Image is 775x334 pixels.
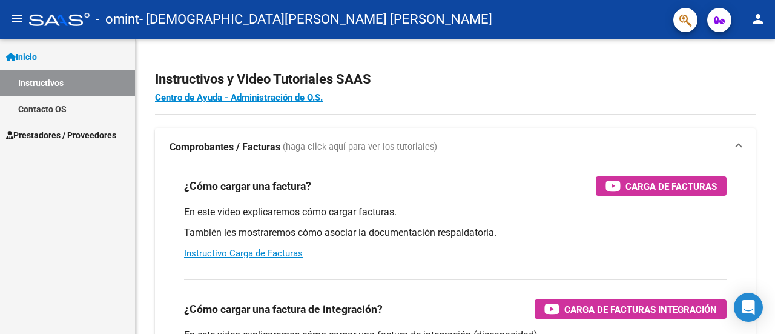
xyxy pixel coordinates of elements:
mat-icon: person [751,12,765,26]
h3: ¿Cómo cargar una factura? [184,178,311,195]
span: - [DEMOGRAPHIC_DATA][PERSON_NAME] [PERSON_NAME] [139,6,492,33]
h3: ¿Cómo cargar una factura de integración? [184,301,383,318]
span: Carga de Facturas Integración [564,302,717,317]
mat-icon: menu [10,12,24,26]
span: - omint [96,6,139,33]
span: Prestadores / Proveedores [6,129,116,142]
p: También les mostraremos cómo asociar la documentación respaldatoria. [184,226,727,239]
p: En este video explicaremos cómo cargar facturas. [184,205,727,219]
span: Carga de Facturas [625,179,717,194]
span: Inicio [6,50,37,64]
a: Centro de Ayuda - Administración de O.S. [155,92,323,103]
div: Open Intercom Messenger [734,293,763,322]
button: Carga de Facturas Integración [535,299,727,319]
button: Carga de Facturas [596,176,727,196]
strong: Comprobantes / Facturas [170,141,280,154]
span: (haga click aquí para ver los tutoriales) [283,141,437,154]
a: Instructivo Carga de Facturas [184,248,303,259]
h2: Instructivos y Video Tutoriales SAAS [155,68,756,91]
mat-expansion-panel-header: Comprobantes / Facturas (haga click aquí para ver los tutoriales) [155,128,756,167]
